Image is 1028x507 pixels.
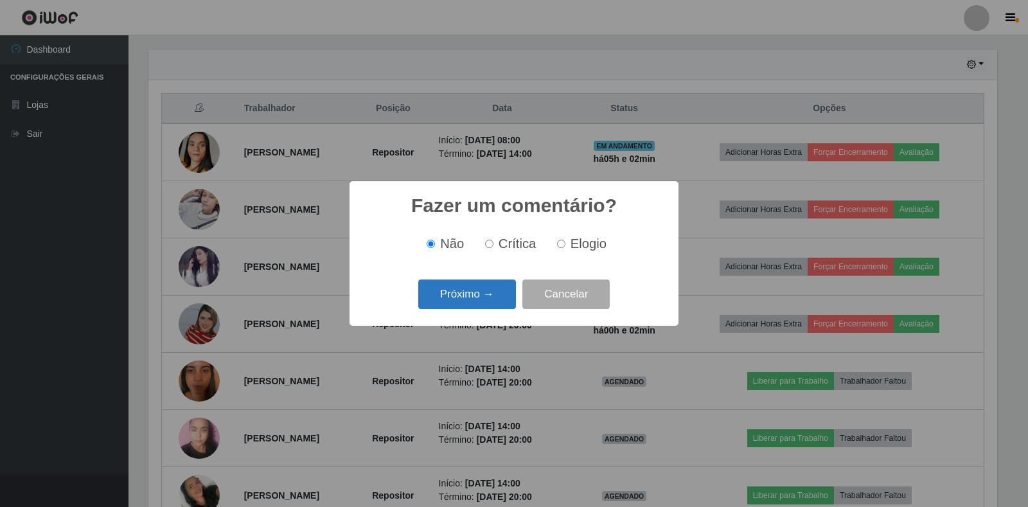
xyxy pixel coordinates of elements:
[499,236,536,251] span: Crítica
[440,236,464,251] span: Não
[571,236,607,251] span: Elogio
[418,280,516,310] button: Próximo →
[427,240,435,248] input: Não
[411,194,617,217] h2: Fazer um comentário?
[485,240,493,248] input: Crítica
[522,280,610,310] button: Cancelar
[557,240,565,248] input: Elogio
